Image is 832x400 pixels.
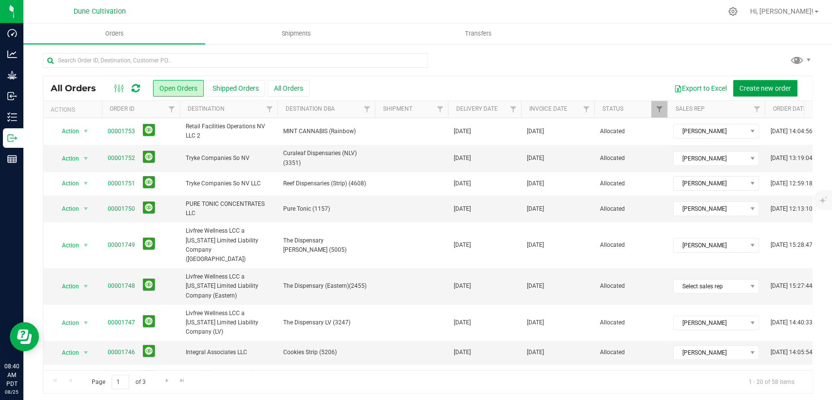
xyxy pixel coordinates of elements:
[600,348,661,357] span: Allocated
[164,101,180,118] a: Filter
[205,23,387,44] a: Shipments
[750,7,813,15] span: Hi, [PERSON_NAME]!
[454,127,471,136] span: [DATE]
[80,346,92,360] span: select
[7,133,17,143] inline-svg: Outbound
[188,105,224,112] a: Destination
[53,177,79,190] span: Action
[456,105,497,112] a: Delivery Date
[739,84,791,92] span: Create new order
[749,101,765,118] a: Filter
[269,29,324,38] span: Shipments
[674,316,746,330] span: [PERSON_NAME]
[186,348,271,357] span: Integral Associates LLC
[53,280,79,293] span: Action
[283,281,369,291] span: The Dispensary (Eastern)(2455)
[186,369,271,387] span: Essence [PERSON_NAME] LLC [PERSON_NAME]
[80,316,92,330] span: select
[602,105,623,112] a: Status
[359,101,375,118] a: Filter
[674,346,746,360] span: [PERSON_NAME]
[261,101,277,118] a: Filter
[771,179,825,188] span: [DATE] 12:59:18 PDT
[7,49,17,59] inline-svg: Analytics
[108,179,135,188] a: 00001751
[175,375,190,388] a: Go to the last page
[674,202,746,216] span: [PERSON_NAME]
[733,80,797,97] button: Create new order
[51,83,106,94] span: All Orders
[10,322,39,351] iframe: Resource center
[771,348,825,357] span: [DATE] 14:05:54 PDT
[80,177,92,190] span: select
[674,280,746,293] span: Select sales rep
[578,101,594,118] a: Filter
[283,236,369,255] span: The Dispensary [PERSON_NAME] (5005)
[383,105,412,112] a: Shipment
[108,240,135,250] a: 00001749
[600,179,661,188] span: Allocated
[600,281,661,291] span: Allocated
[432,101,448,118] a: Filter
[80,239,92,252] span: select
[110,105,135,112] a: Order ID
[7,154,17,164] inline-svg: Reports
[454,240,471,250] span: [DATE]
[773,105,806,112] a: Order Date
[527,281,544,291] span: [DATE]
[527,318,544,327] span: [DATE]
[452,29,505,38] span: Transfers
[527,179,544,188] span: [DATE]
[454,318,471,327] span: [DATE]
[186,200,271,218] span: PURE TONIC CONCENTRATES LLC
[285,105,334,112] a: Destination DBA
[108,318,135,327] a: 00001747
[771,154,825,163] span: [DATE] 13:19:04 PDT
[771,281,825,291] span: [DATE] 15:27:44 PDT
[186,226,271,264] span: Livfree Wellness LCC a [US_STATE] Limited Liability Company ([GEOGRAPHIC_DATA])
[527,127,544,136] span: [DATE]
[186,272,271,300] span: Livfree Wellness LCC a [US_STATE] Limited Liability Company (Eastern)
[771,127,825,136] span: [DATE] 14:04:56 PDT
[283,318,369,327] span: The Dispensary LV (3247)
[454,281,471,291] span: [DATE]
[527,154,544,163] span: [DATE]
[108,204,135,214] a: 00001750
[454,204,471,214] span: [DATE]
[283,348,369,357] span: Cookies Strip (5206)
[600,154,661,163] span: Allocated
[674,239,746,252] span: [PERSON_NAME]
[674,124,746,138] span: [PERSON_NAME]
[4,362,19,388] p: 08:40 AM PDT
[283,204,369,214] span: Pure Tonic (1157)
[668,80,733,97] button: Export to Excel
[771,240,825,250] span: [DATE] 15:28:47 PDT
[23,23,205,44] a: Orders
[112,375,129,390] input: 1
[651,101,667,118] a: Filter
[83,375,154,390] span: Page of 3
[454,179,471,188] span: [DATE]
[454,348,471,357] span: [DATE]
[4,388,19,396] p: 08/25
[108,127,135,136] a: 00001753
[7,112,17,122] inline-svg: Inventory
[7,28,17,38] inline-svg: Dashboard
[206,80,265,97] button: Shipped Orders
[53,316,79,330] span: Action
[186,179,271,188] span: Tryke Companies So NV LLC
[53,239,79,252] span: Action
[7,91,17,101] inline-svg: Inbound
[771,204,825,214] span: [DATE] 12:13:10 PDT
[80,124,92,138] span: select
[160,375,174,388] a: Go to the next page
[387,23,569,44] a: Transfers
[527,204,544,214] span: [DATE]
[108,281,135,291] a: 00001748
[80,280,92,293] span: select
[186,122,271,140] span: Retail Facilities Operations NV LLC 2
[53,152,79,165] span: Action
[80,202,92,216] span: select
[186,154,271,163] span: Tryke Companies So NV
[600,127,661,136] span: Allocated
